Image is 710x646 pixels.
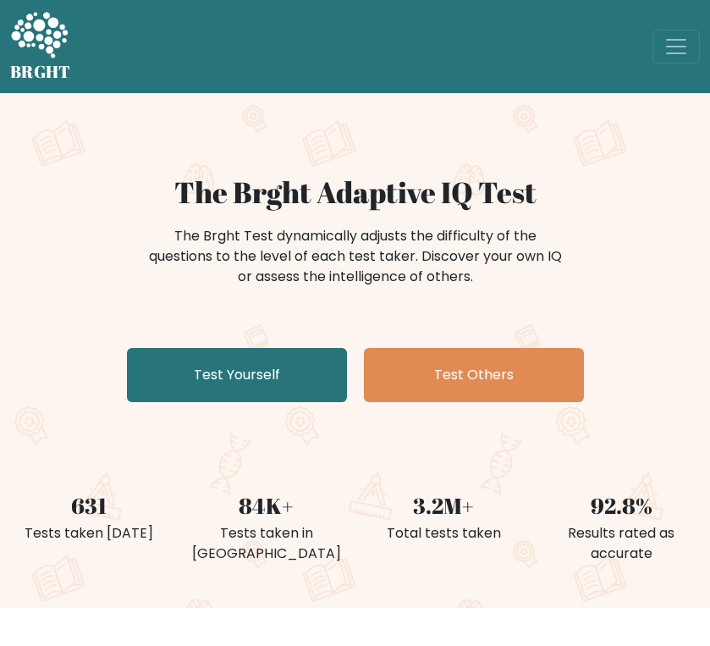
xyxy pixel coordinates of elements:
a: Test Others [364,348,584,402]
button: Toggle navigation [652,30,700,63]
h1: The Brght Adaptive IQ Test [10,174,700,209]
div: 3.2M+ [366,490,523,523]
a: Test Yourself [127,348,347,402]
div: The Brght Test dynamically adjusts the difficulty of the questions to the level of each test take... [144,226,567,287]
div: 84K+ [188,490,345,523]
div: Tests taken in [GEOGRAPHIC_DATA] [188,523,345,564]
div: 631 [10,490,168,523]
a: BRGHT [10,7,71,86]
div: 92.8% [542,490,700,523]
div: Tests taken [DATE] [10,523,168,544]
div: Total tests taken [366,523,523,544]
h5: BRGHT [10,62,71,82]
div: Results rated as accurate [542,523,700,564]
